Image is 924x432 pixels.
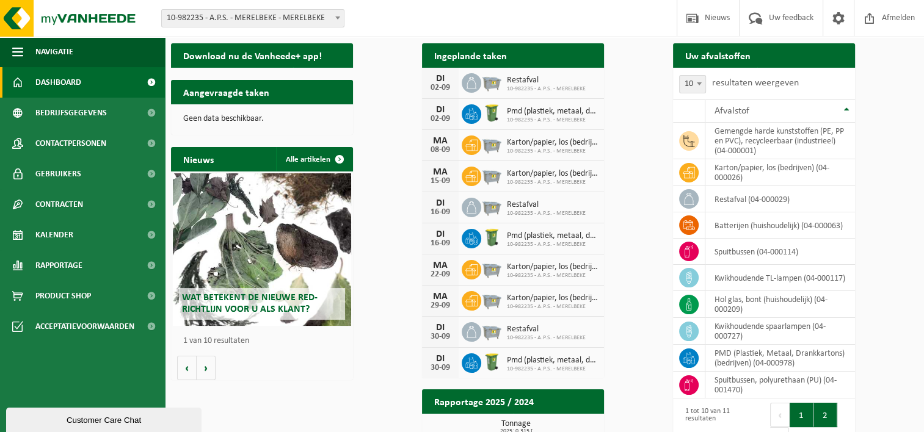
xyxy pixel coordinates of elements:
[35,189,83,220] span: Contracten
[507,138,598,148] span: Karton/papier, los (bedrijven)
[507,76,586,85] span: Restafval
[712,78,799,88] label: resultaten weergeven
[422,389,546,413] h2: Rapportage 2025 / 2024
[197,356,216,380] button: Volgende
[705,186,855,212] td: restafval (04-000029)
[422,43,519,67] h2: Ingeplande taken
[507,272,598,279] span: 10-982235 - A.P.S. - MERELBEKE
[428,323,453,333] div: DI
[428,333,453,341] div: 30-09
[507,148,598,155] span: 10-982235 - A.P.S. - MERELBEKE
[35,128,106,159] span: Contactpersonen
[813,403,837,427] button: 2
[428,177,453,185] div: 15-09
[705,123,855,159] td: gemengde harde kunststoffen (PE, PP en PVC), recycleerbaar (industrieel) (04-000001)
[35,37,73,67] span: Navigatie
[507,365,598,373] span: 10-982235 - A.P.S. - MERELBEKE
[428,84,453,92] div: 02-09
[507,303,598,311] span: 10-982235 - A.P.S. - MERELBEKE
[481,351,502,372] img: WB-0240-HPE-GN-50
[507,117,598,124] span: 10-982235 - A.P.S. - MERELBEKE
[507,356,598,365] span: Pmd (plastiek, metaal, drankkartons) (bedrijven)
[428,105,453,115] div: DI
[428,270,453,279] div: 22-09
[705,372,855,398] td: spuitbussen, polyurethaan (PU) (04-001470)
[507,334,586,342] span: 10-982235 - A.P.S. - MERELBEKE
[481,196,502,217] img: WB-2500-GAL-GY-01
[507,262,598,272] span: Karton/papier, los (bedrijven)
[481,103,502,123] img: WB-0240-HPE-GN-50
[161,9,344,27] span: 10-982235 - A.P.S. - MERELBEKE - MERELBEKE
[481,134,502,154] img: WB-2500-GAL-GY-01
[705,265,855,291] td: kwikhoudende TL-lampen (04-000117)
[481,258,502,279] img: WB-2500-GAL-GY-01
[171,43,334,67] h2: Download nu de Vanheede+ app!
[35,67,81,98] span: Dashboard
[507,200,586,210] span: Restafval
[507,210,586,217] span: 10-982235 - A.P.S. - MERELBEKE
[428,115,453,123] div: 02-09
[705,291,855,318] td: hol glas, bont (huishoudelijk) (04-000209)
[507,241,598,248] span: 10-982235 - A.P.S. - MERELBEKE
[705,159,855,186] td: karton/papier, los (bedrijven) (04-000026)
[790,403,813,427] button: 1
[705,212,855,239] td: batterijen (huishoudelijk) (04-000063)
[507,107,598,117] span: Pmd (plastiek, metaal, drankkartons) (bedrijven)
[673,43,763,67] h2: Uw afvalstoffen
[428,354,453,364] div: DI
[428,167,453,177] div: MA
[177,356,197,380] button: Vorige
[428,146,453,154] div: 08-09
[173,173,351,326] a: Wat betekent de nieuwe RED-richtlijn voor u als klant?
[481,165,502,185] img: WB-2500-GAL-GY-01
[481,289,502,310] img: WB-2500-GAL-GY-01
[705,345,855,372] td: PMD (Plastiek, Metaal, Drankkartons) (bedrijven) (04-000978)
[507,179,598,186] span: 10-982235 - A.P.S. - MERELBEKE
[428,301,453,310] div: 29-09
[428,208,453,217] div: 16-09
[6,405,204,432] iframe: chat widget
[35,281,91,311] span: Product Shop
[276,147,352,171] a: Alle artikelen
[481,227,502,248] img: WB-0240-HPE-GN-50
[679,75,706,93] span: 10
[481,71,502,92] img: WB-2500-GAL-GY-01
[35,159,81,189] span: Gebruikers
[680,76,705,93] span: 10
[705,239,855,265] td: spuitbussen (04-000114)
[770,403,790,427] button: Previous
[507,231,598,241] span: Pmd (plastiek, metaal, drankkartons) (bedrijven)
[428,261,453,270] div: MA
[35,311,134,342] span: Acceptatievoorwaarden
[507,169,598,179] span: Karton/papier, los (bedrijven)
[171,147,226,171] h2: Nieuws
[35,250,82,281] span: Rapportage
[35,220,73,250] span: Kalender
[428,364,453,372] div: 30-09
[171,80,282,104] h2: Aangevraagde taken
[428,229,453,239] div: DI
[481,320,502,341] img: WB-2500-GAL-GY-01
[715,106,749,116] span: Afvalstof
[428,292,453,301] div: MA
[183,115,341,123] p: Geen data beschikbaar.
[182,293,318,314] span: Wat betekent de nieuwe RED-richtlijn voor u als klant?
[428,136,453,146] div: MA
[428,198,453,208] div: DI
[428,239,453,248] div: 16-09
[35,98,107,128] span: Bedrijfsgegevens
[507,325,586,334] span: Restafval
[183,337,347,345] p: 1 van 10 resultaten
[162,10,344,27] span: 10-982235 - A.P.S. - MERELBEKE - MERELBEKE
[705,318,855,345] td: kwikhoudende spaarlampen (04-000727)
[507,293,598,303] span: Karton/papier, los (bedrijven)
[507,85,586,93] span: 10-982235 - A.P.S. - MERELBEKE
[428,74,453,84] div: DI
